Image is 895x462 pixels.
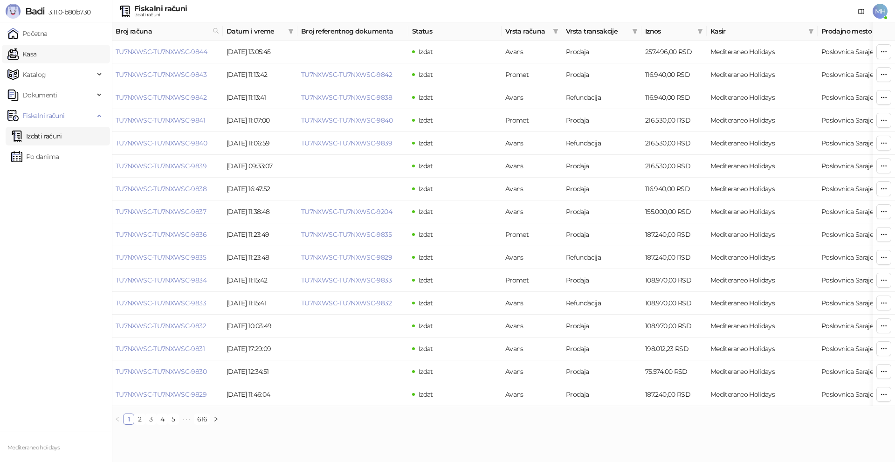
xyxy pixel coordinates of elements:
td: TU7NXWSC-TU7NXWSC-9843 [112,63,223,86]
span: Fiskalni računi [22,106,64,125]
a: TU7NXWSC-TU7NXWSC-9833 [116,299,206,307]
td: TU7NXWSC-TU7NXWSC-9833 [112,292,223,315]
span: right [213,416,219,422]
a: TU7NXWSC-TU7NXWSC-9829 [301,253,392,262]
td: Mediteraneo Holidays [707,155,818,178]
td: Mediteraneo Holidays [707,360,818,383]
img: Logo [6,4,21,19]
td: [DATE] 11:06:59 [223,132,297,155]
td: Avans [502,315,562,338]
a: TU7NXWSC-TU7NXWSC-9835 [116,253,206,262]
td: Avans [502,246,562,269]
span: Izdat [419,139,433,147]
a: TU7NXWSC-TU7NXWSC-9839 [116,162,207,170]
td: TU7NXWSC-TU7NXWSC-9844 [112,41,223,63]
li: 5 [168,414,179,425]
li: 3 [145,414,157,425]
td: [DATE] 09:33:07 [223,155,297,178]
a: Po danima [11,147,59,166]
span: Izdat [419,276,433,284]
span: Izdat [419,70,433,79]
span: filter [630,24,640,38]
td: Prodaja [562,360,641,383]
td: Mediteraneo Holidays [707,292,818,315]
td: TU7NXWSC-TU7NXWSC-9829 [112,383,223,406]
a: TU7NXWSC-TU7NXWSC-9844 [116,48,207,56]
td: 116.940,00 RSD [641,178,707,200]
span: ••• [179,414,194,425]
span: Izdat [419,322,433,330]
span: Izdat [419,367,433,376]
a: TU7NXWSC-TU7NXWSC-9204 [301,207,392,216]
td: Mediteraneo Holidays [707,200,818,223]
span: Izdat [419,253,433,262]
span: filter [632,28,638,34]
td: TU7NXWSC-TU7NXWSC-9841 [112,109,223,132]
td: [DATE] 17:29:09 [223,338,297,360]
td: TU7NXWSC-TU7NXWSC-9842 [112,86,223,109]
span: Badi [25,6,45,17]
span: Izdat [419,116,433,124]
span: Izdat [419,390,433,399]
span: filter [695,24,705,38]
td: Prodaja [562,315,641,338]
td: Avans [502,200,562,223]
th: Vrsta računa [502,22,562,41]
td: Mediteraneo Holidays [707,338,818,360]
a: TU7NXWSC-TU7NXWSC-9842 [116,93,207,102]
span: Broj računa [116,26,209,36]
th: Kasir [707,22,818,41]
a: TU7NXWSC-TU7NXWSC-9843 [116,70,207,79]
a: TU7NXWSC-TU7NXWSC-9837 [116,207,206,216]
a: TU7NXWSC-TU7NXWSC-9832 [116,322,206,330]
td: Mediteraneo Holidays [707,86,818,109]
td: Mediteraneo Holidays [707,269,818,292]
td: [DATE] 11:38:48 [223,200,297,223]
span: Izdat [419,93,433,102]
td: Avans [502,338,562,360]
a: Početna [7,24,48,43]
span: filter [553,28,558,34]
td: Avans [502,132,562,155]
td: [DATE] 12:34:51 [223,360,297,383]
span: Izdat [419,48,433,56]
td: TU7NXWSC-TU7NXWSC-9830 [112,360,223,383]
td: [DATE] 11:13:41 [223,86,297,109]
td: Promet [502,109,562,132]
td: [DATE] 10:03:49 [223,315,297,338]
a: 616 [194,414,210,424]
td: 257.496,00 RSD [641,41,707,63]
div: Izdati računi [134,13,187,17]
span: filter [286,24,296,38]
a: TU7NXWSC-TU7NXWSC-9842 [301,70,392,79]
li: 4 [157,414,168,425]
td: 198.012,23 RSD [641,338,707,360]
td: Avans [502,360,562,383]
span: filter [808,28,814,34]
span: filter [697,28,703,34]
td: 108.970,00 RSD [641,269,707,292]
span: MH [873,4,888,19]
th: Vrsta transakcije [562,22,641,41]
a: TU7NXWSC-TU7NXWSC-9829 [116,390,207,399]
a: TU7NXWSC-TU7NXWSC-9840 [301,116,392,124]
a: 3 [146,414,156,424]
li: Sledeća strana [210,414,221,425]
td: Refundacija [562,246,641,269]
a: Kasa [7,45,36,63]
a: TU7NXWSC-TU7NXWSC-9836 [116,230,207,239]
a: TU7NXWSC-TU7NXWSC-9840 [116,139,207,147]
td: [DATE] 11:07:00 [223,109,297,132]
td: Prodaja [562,41,641,63]
td: Mediteraneo Holidays [707,63,818,86]
td: [DATE] 11:23:49 [223,223,297,246]
button: right [210,414,221,425]
td: 187.240,00 RSD [641,223,707,246]
td: 116.940,00 RSD [641,86,707,109]
span: Datum i vreme [227,26,284,36]
a: TU7NXWSC-TU7NXWSC-9832 [301,299,392,307]
button: left [112,414,123,425]
li: 616 [194,414,210,425]
td: 187.240,00 RSD [641,383,707,406]
td: Promet [502,269,562,292]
